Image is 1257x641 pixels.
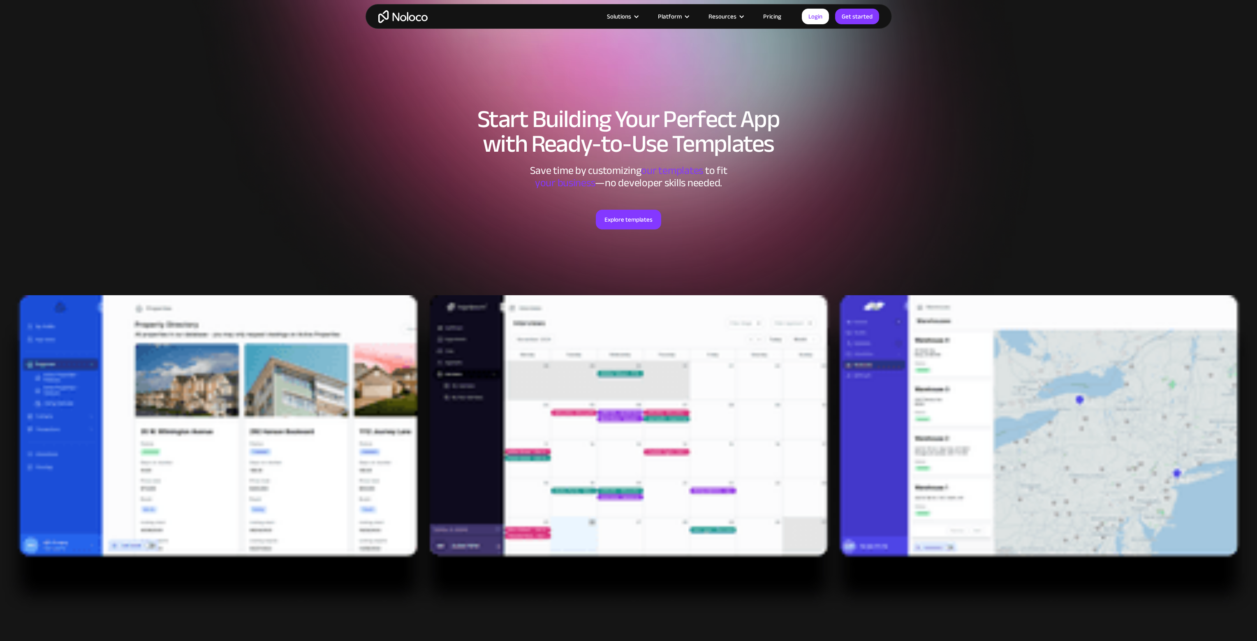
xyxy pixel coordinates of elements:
[374,107,884,156] h1: Start Building Your Perfect App with Ready-to-Use Templates
[835,9,879,24] a: Get started
[535,173,595,193] span: your business
[658,11,682,22] div: Platform
[607,11,631,22] div: Solutions
[596,210,661,229] a: Explore templates
[802,9,829,24] a: Login
[641,160,703,180] span: our templates
[698,11,753,22] div: Resources
[505,164,752,189] div: Save time by customizing to fit ‍ —no developer skills needed.
[753,11,792,22] a: Pricing
[648,11,698,22] div: Platform
[708,11,736,22] div: Resources
[597,11,648,22] div: Solutions
[378,10,428,23] a: home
